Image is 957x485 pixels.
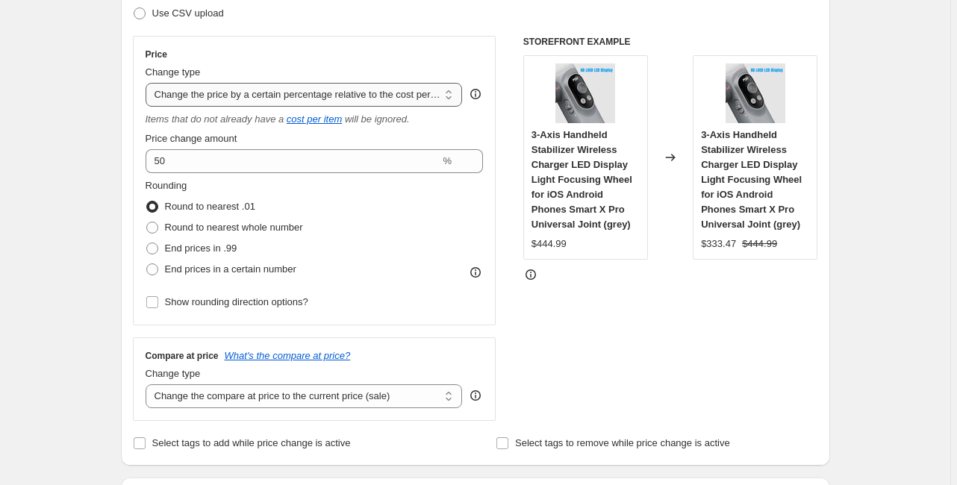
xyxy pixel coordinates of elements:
[532,237,567,251] div: $444.99
[146,350,219,362] h3: Compare at price
[345,113,410,125] i: will be ignored.
[165,222,303,233] span: Round to nearest whole number
[165,296,308,307] span: Show rounding direction options?
[532,129,632,230] span: 3-Axis Handheld Stabilizer Wireless Charger LED Display Light Focusing Wheel for iOS Android Phon...
[726,63,785,123] img: 25ba7fe33d9b4df5bb619f7a7ab4c1c2_80x.webp
[468,388,483,403] div: help
[742,237,777,251] strike: $444.99
[146,133,237,144] span: Price change amount
[515,437,730,448] span: Select tags to remove while price change is active
[165,201,255,212] span: Round to nearest .01
[146,149,440,173] input: 50
[523,36,818,48] h6: STOREFRONT EXAMPLE
[287,113,342,125] a: cost per item
[146,48,167,60] h3: Price
[146,180,187,191] span: Rounding
[701,237,736,251] div: $333.47
[443,155,452,166] span: %
[152,437,351,448] span: Select tags to add while price change is active
[146,113,284,125] i: Items that do not already have a
[146,368,201,379] span: Change type
[701,129,802,230] span: 3-Axis Handheld Stabilizer Wireless Charger LED Display Light Focusing Wheel for iOS Android Phon...
[225,350,351,361] button: What's the compare at price?
[146,66,201,78] span: Change type
[165,242,237,254] span: End prices in .99
[555,63,615,123] img: 25ba7fe33d9b4df5bb619f7a7ab4c1c2_80x.webp
[468,87,483,101] div: help
[152,7,224,19] span: Use CSV upload
[165,263,296,275] span: End prices in a certain number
